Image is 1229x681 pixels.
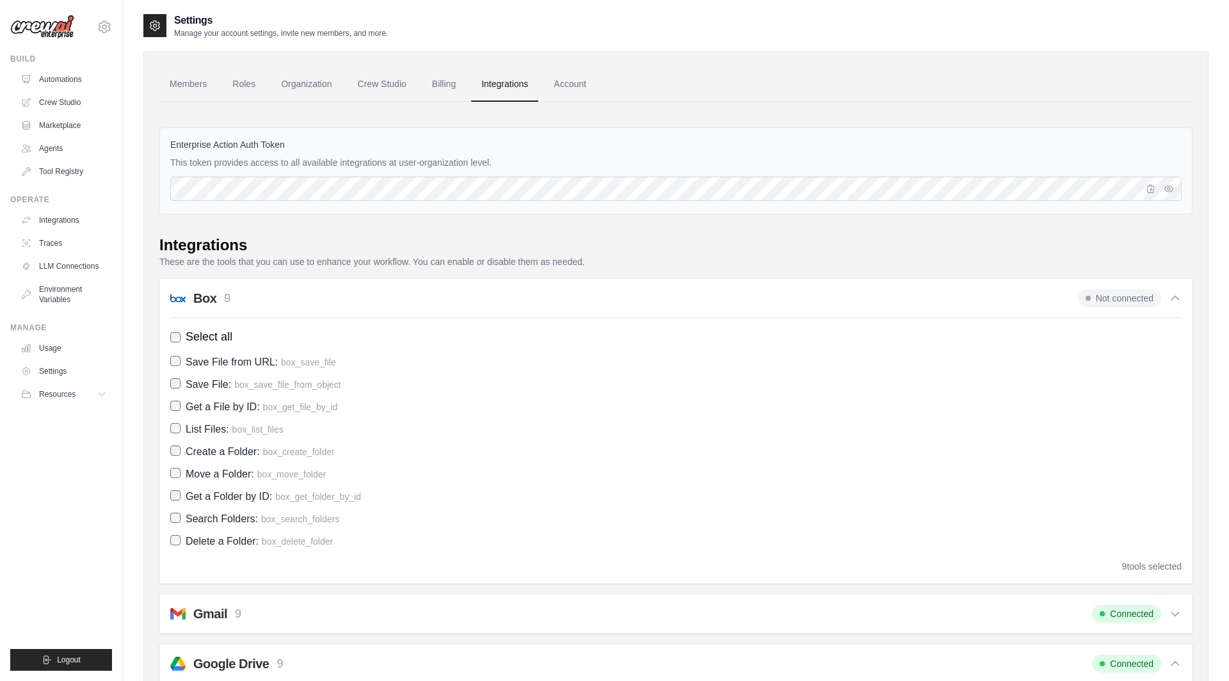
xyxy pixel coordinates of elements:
[170,356,181,366] input: Save File from URL: box_save_file
[170,401,181,411] input: Get a File by ID: box_get_file_by_id
[1078,289,1161,307] span: Not connected
[170,332,181,342] input: Select all
[170,156,1182,169] p: This token provides access to all available integrations at user-organization level.
[186,469,254,479] span: Move a Folder:
[170,656,186,671] img: googledrive.svg
[257,469,326,479] span: box_move_folder
[170,468,181,478] input: Move a Folder: box_move_folder
[170,445,181,456] input: Create a Folder: box_create_folder
[1092,605,1161,623] span: Connected
[170,513,181,523] input: Search Folders: box_search_folders
[277,655,283,673] p: 9
[232,424,284,435] span: box_list_files
[348,67,417,102] a: Crew Studio
[10,323,112,333] div: Manage
[224,290,230,307] p: 9
[186,446,260,457] span: Create a Folder:
[15,279,112,310] a: Environment Variables
[193,289,216,307] h2: Box
[170,606,186,621] img: gmail.svg
[1092,655,1161,673] span: Connected
[263,402,338,412] span: box_get_file_by_id
[15,338,112,358] a: Usage
[15,92,112,113] a: Crew Studio
[15,210,112,230] a: Integrations
[281,357,336,367] span: box_save_file
[10,195,112,205] div: Operate
[1122,561,1127,572] span: 9
[10,54,112,64] div: Build
[235,605,241,623] p: 9
[471,67,538,102] a: Integrations
[170,378,181,389] input: Save File: box_save_file_from_object
[234,380,341,390] span: box_save_file_from_object
[193,655,269,673] h2: Google Drive
[15,384,112,405] button: Resources
[57,655,81,665] span: Logout
[193,605,227,623] h2: Gmail
[262,536,333,547] span: box_delete_folder
[186,401,260,412] span: Get a File by ID:
[186,513,258,524] span: Search Folders:
[261,514,339,524] span: box_search_folders
[186,536,259,547] span: Delete a Folder:
[186,328,232,346] span: Select all
[263,447,335,457] span: box_create_folder
[39,389,76,399] span: Resources
[170,535,181,545] input: Delete a Folder: box_delete_folder
[15,138,112,159] a: Agents
[15,361,112,381] a: Settings
[170,423,181,433] input: List Files: box_list_files
[159,67,217,102] a: Members
[15,161,112,182] a: Tool Registry
[222,67,266,102] a: Roles
[170,138,1182,151] label: Enterprise Action Auth Token
[543,67,597,102] a: Account
[15,69,112,90] a: Automations
[159,255,1193,268] p: These are the tools that you can use to enhance your workflow. You can enable or disable them as ...
[174,28,388,38] p: Manage your account settings, invite new members, and more.
[275,492,361,502] span: box_get_folder_by_id
[10,649,112,671] button: Logout
[186,379,231,390] span: Save File:
[186,357,278,367] span: Save File from URL:
[15,256,112,276] a: LLM Connections
[1122,560,1182,573] div: tools selected
[186,424,229,435] span: List Files:
[422,67,466,102] a: Billing
[186,491,272,502] span: Get a Folder by ID:
[170,490,181,501] input: Get a Folder by ID: box_get_folder_by_id
[159,235,247,255] div: Integrations
[174,13,388,28] h2: Settings
[10,15,74,39] img: Logo
[271,67,342,102] a: Organization
[15,233,112,253] a: Traces
[170,291,186,306] img: box.svg
[15,115,112,136] a: Marketplace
